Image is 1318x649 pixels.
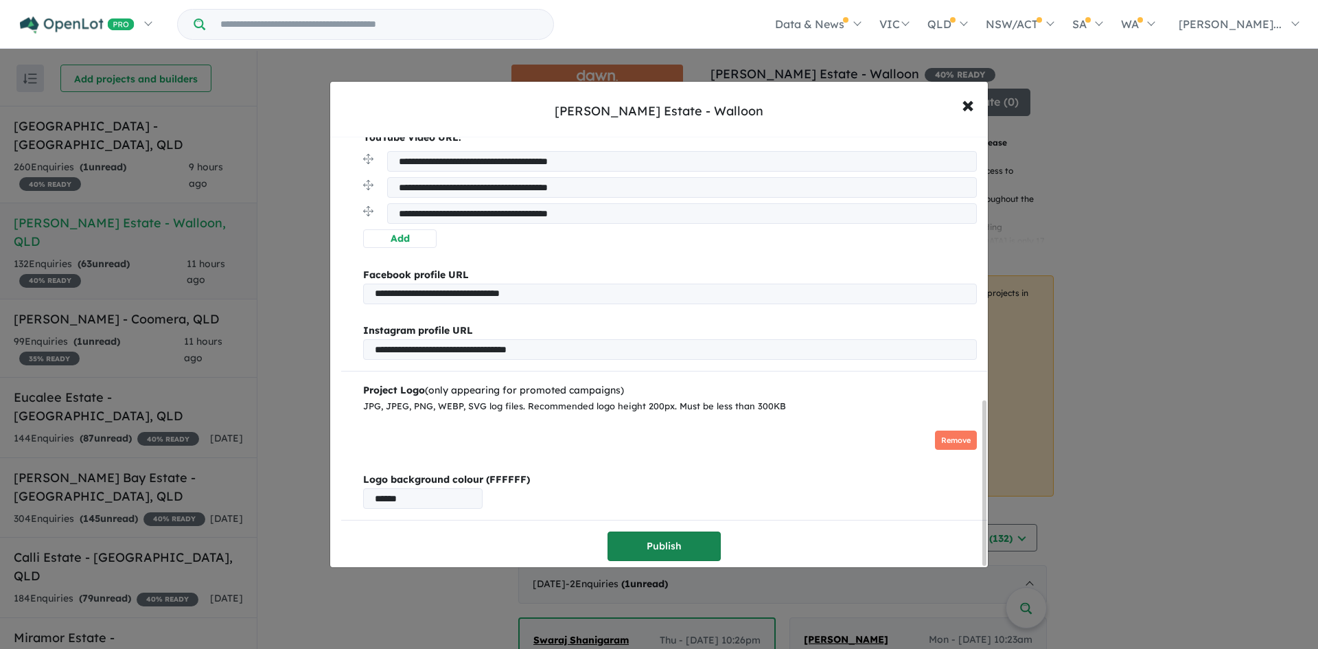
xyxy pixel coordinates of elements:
[608,532,721,561] button: Publish
[363,324,473,337] b: Instagram profile URL
[363,154,373,164] img: drag.svg
[363,229,437,248] button: Add
[363,383,977,399] div: (only appearing for promoted campaigns)
[1179,17,1282,31] span: [PERSON_NAME]...
[363,206,373,216] img: drag.svg
[555,102,763,120] div: [PERSON_NAME] Estate - Walloon
[363,130,977,146] p: YouTube Video URL:
[363,269,469,281] b: Facebook profile URL
[363,399,977,414] div: JPG, JPEG, PNG, WEBP, SVG log files. Recommended logo height 200px. Must be less than 300KB
[363,420,466,461] img: Dawn%20Estate%20-%20Walloon___1749170027.png
[20,16,135,34] img: Openlot PRO Logo White
[363,180,373,190] img: drag.svg
[935,431,977,451] button: Remove
[363,472,977,488] b: Logo background colour (FFFFFF)
[962,89,974,119] span: ×
[208,10,551,39] input: Try estate name, suburb, builder or developer
[363,384,425,396] b: Project Logo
